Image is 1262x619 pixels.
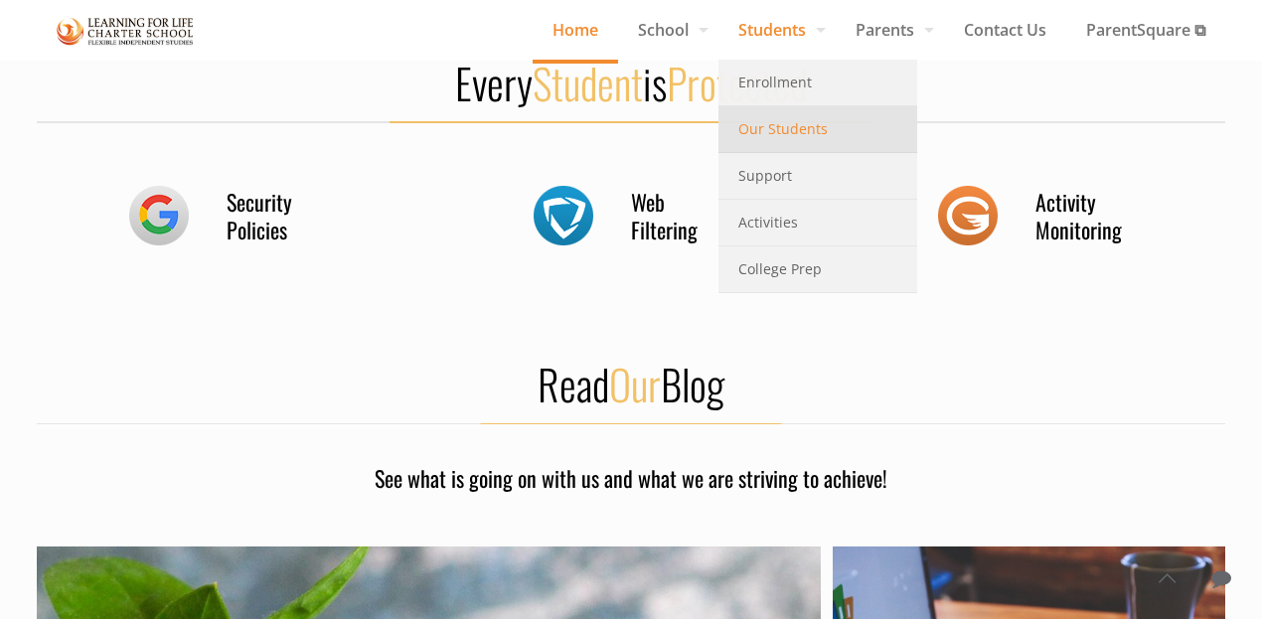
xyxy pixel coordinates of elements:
[1035,188,1135,243] h4: Activity Monitoring
[618,15,718,45] span: School
[718,106,917,153] a: Our Students
[609,353,661,414] span: Our
[631,188,730,243] h4: Web Filtering
[944,15,1066,45] span: Contact Us
[533,15,618,45] span: Home
[718,15,836,45] span: Students
[1146,557,1187,599] a: Back to top icon
[227,188,326,243] h4: Security Policies
[718,246,917,293] a: College Prep
[718,200,917,246] a: Activities
[718,60,917,106] a: Enrollment
[738,116,828,142] span: Our Students
[738,210,798,235] span: Activities
[57,14,194,49] img: Home
[37,57,1225,108] h2: Every is
[738,163,792,189] span: Support
[738,70,812,95] span: Enrollment
[37,358,1225,409] h2: Read Blog
[667,52,807,113] span: Protected
[238,464,1023,492] h4: See what is going on with us and what we are striving to achieve!
[1066,15,1225,45] span: ParentSquare ⧉
[533,52,643,113] span: Student
[738,256,822,282] span: College Prep
[836,15,944,45] span: Parents
[718,153,917,200] a: Support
